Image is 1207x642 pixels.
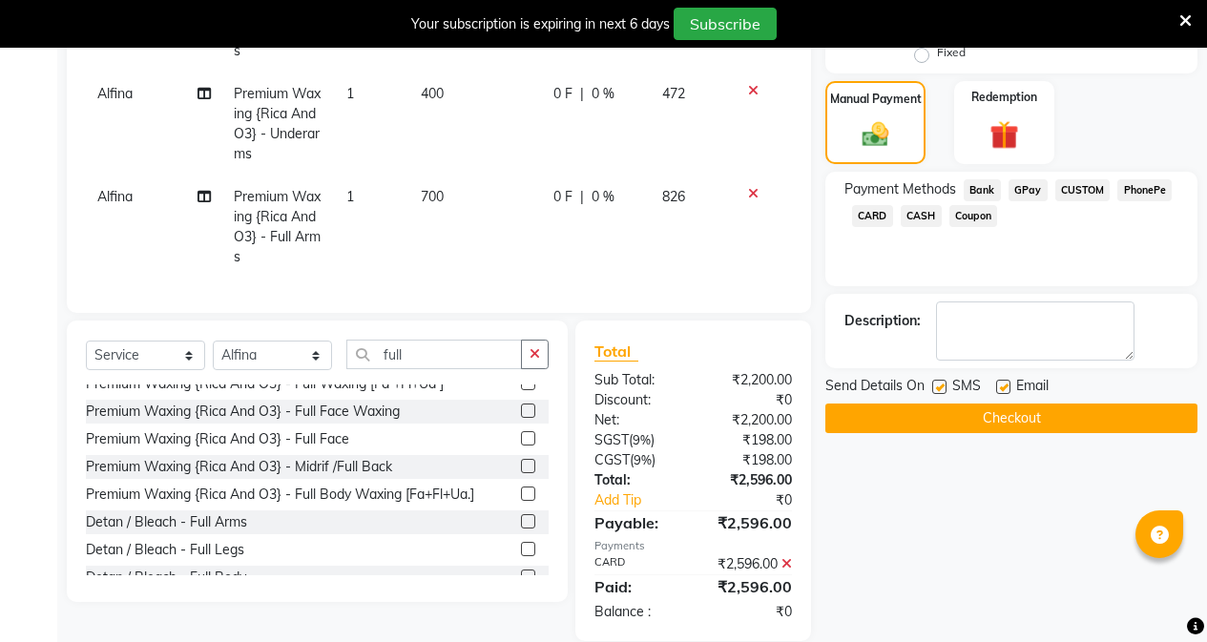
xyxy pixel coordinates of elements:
[594,342,638,362] span: Total
[693,511,806,534] div: ₹2,596.00
[1009,179,1048,201] span: GPay
[633,432,651,447] span: 9%
[981,117,1028,153] img: _gift.svg
[693,410,806,430] div: ₹2,200.00
[693,470,806,490] div: ₹2,596.00
[86,512,247,532] div: Detan / Bleach - Full Arms
[693,554,806,574] div: ₹2,596.00
[580,554,694,574] div: CARD
[693,602,806,622] div: ₹0
[553,84,572,104] span: 0 F
[580,410,694,430] div: Net:
[234,85,321,162] span: Premium Waxing {Rica And O3} - Underarms
[580,390,694,410] div: Discount:
[553,187,572,207] span: 0 F
[1055,179,1111,201] span: CUSTOM
[693,430,806,450] div: ₹198.00
[693,390,806,410] div: ₹0
[580,370,694,390] div: Sub Total:
[86,485,474,505] div: Premium Waxing {Rica And O3} - Full Body Waxing [Fa+Fl+Ua.]
[86,402,400,422] div: Premium Waxing {Rica And O3} - Full Face Waxing
[952,376,981,400] span: SMS
[949,205,998,227] span: Coupon
[580,187,584,207] span: |
[594,451,630,468] span: CGST
[964,179,1001,201] span: Bank
[662,188,685,205] span: 826
[421,85,444,102] span: 400
[674,8,777,40] button: Subscribe
[86,540,244,560] div: Detan / Bleach - Full Legs
[97,188,133,205] span: Alfina
[97,85,133,102] span: Alfina
[580,511,694,534] div: Payable:
[580,490,712,510] a: Add Tip
[86,568,246,588] div: Detan / Bleach - Full Body
[852,205,893,227] span: CARD
[580,84,584,104] span: |
[844,311,921,331] div: Description:
[580,430,694,450] div: ( )
[580,602,694,622] div: Balance :
[346,340,522,369] input: Search or Scan
[712,490,806,510] div: ₹0
[937,44,966,61] label: Fixed
[580,470,694,490] div: Total:
[854,119,898,150] img: _cash.svg
[693,575,806,598] div: ₹2,596.00
[971,89,1037,106] label: Redemption
[234,188,321,265] span: Premium Waxing {Rica And O3} - Full Arms
[580,450,694,470] div: ( )
[86,429,349,449] div: Premium Waxing {Rica And O3} - Full Face
[901,205,942,227] span: CASH
[1016,376,1049,400] span: Email
[1117,179,1172,201] span: PhonePe
[592,84,614,104] span: 0 %
[825,404,1197,433] button: Checkout
[693,450,806,470] div: ₹198.00
[421,188,444,205] span: 700
[86,457,392,477] div: Premium Waxing {Rica And O3} - Midrif /Full Back
[594,431,629,448] span: SGST
[634,452,652,467] span: 9%
[411,14,670,34] div: Your subscription is expiring in next 6 days
[662,85,685,102] span: 472
[580,575,694,598] div: Paid:
[825,376,925,400] span: Send Details On
[594,538,792,554] div: Payments
[592,187,614,207] span: 0 %
[346,188,354,205] span: 1
[86,374,444,394] div: Premium Waxing {Rica And O3} - Full Waxing [Fa +Fl+Ua ]
[346,85,354,102] span: 1
[830,91,922,108] label: Manual Payment
[693,370,806,390] div: ₹2,200.00
[844,179,956,199] span: Payment Methods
